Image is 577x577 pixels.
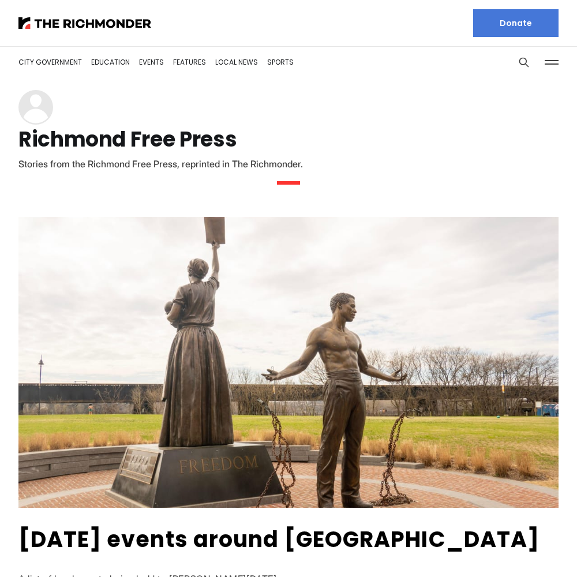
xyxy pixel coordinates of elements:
h1: Richmond Free Press [18,130,559,149]
a: Sports [267,57,294,67]
a: Features [173,57,206,67]
div: Stories from the Richmond Free Press, reprinted in The Richmonder. [18,156,559,172]
a: [DATE] events around [GEOGRAPHIC_DATA] [18,524,539,554]
iframe: portal-trigger [479,520,577,577]
a: City Government [18,57,82,67]
a: Events [139,57,164,67]
img: Juneteenth events around Richmond [18,217,559,508]
a: Local News [215,57,258,67]
button: Search this site [515,54,533,71]
a: Donate [473,9,559,37]
a: Education [91,57,130,67]
img: The Richmonder [18,17,151,29]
